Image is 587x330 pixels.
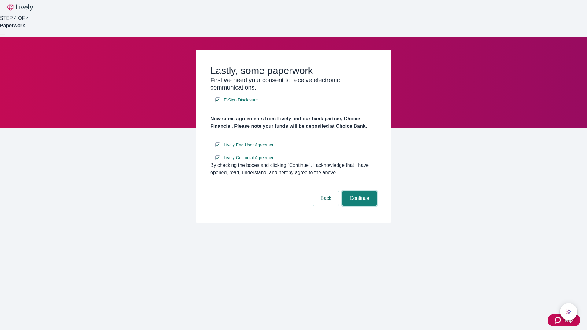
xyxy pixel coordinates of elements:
[548,314,580,326] button: Zendesk support iconHelp
[223,96,259,104] a: e-sign disclosure document
[555,317,562,324] svg: Zendesk support icon
[223,154,277,162] a: e-sign disclosure document
[562,317,573,324] span: Help
[7,4,33,11] img: Lively
[342,191,377,206] button: Continue
[210,65,377,76] h2: Lastly, some paperwork
[224,97,258,103] span: E-Sign Disclosure
[313,191,339,206] button: Back
[210,76,377,91] h3: First we need your consent to receive electronic communications.
[223,141,277,149] a: e-sign disclosure document
[560,303,577,320] button: chat
[566,309,572,315] svg: Lively AI Assistant
[210,115,377,130] h4: Now some agreements from Lively and our bank partner, Choice Financial. Please note your funds wi...
[224,155,276,161] span: Lively Custodial Agreement
[224,142,276,148] span: Lively End User Agreement
[210,162,377,176] div: By checking the boxes and clicking “Continue", I acknowledge that I have opened, read, understand...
